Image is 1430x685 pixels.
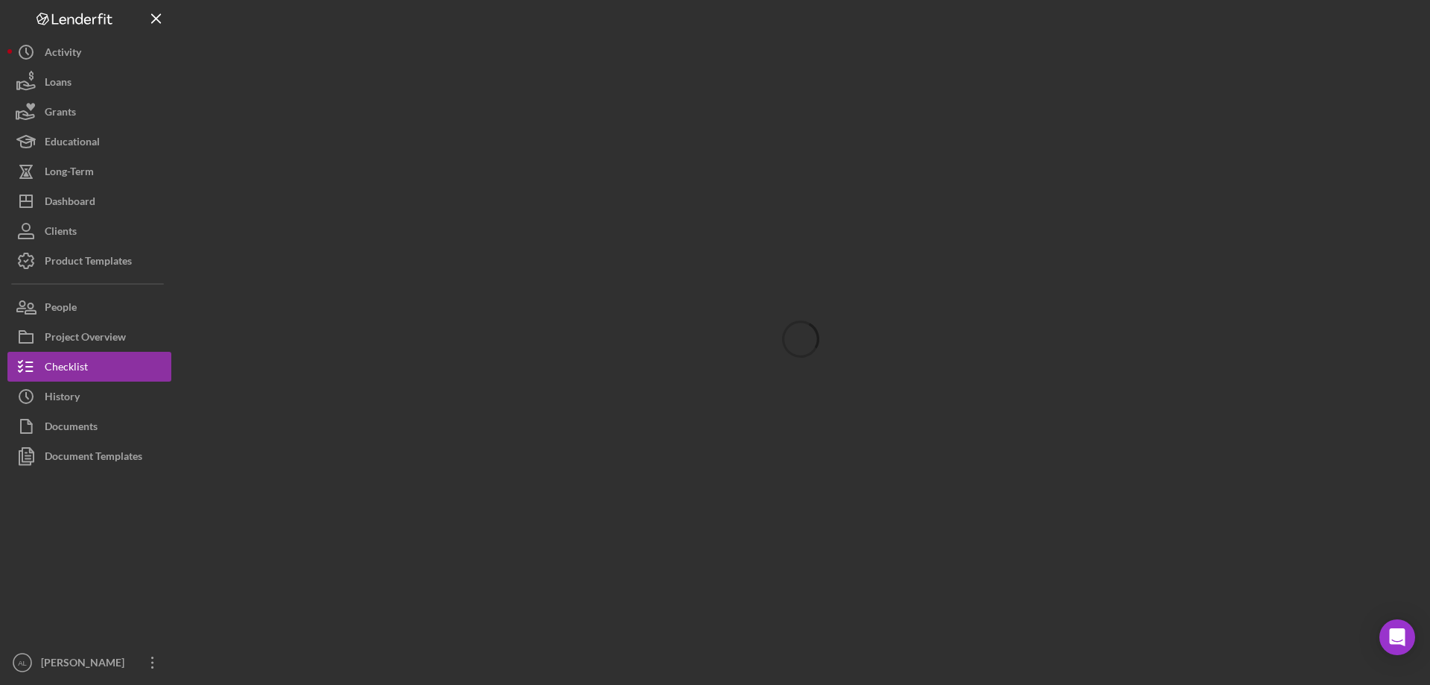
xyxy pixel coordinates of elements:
div: Dashboard [45,186,95,220]
button: AL[PERSON_NAME] [7,648,171,678]
div: People [45,292,77,326]
button: Clients [7,216,171,246]
button: Dashboard [7,186,171,216]
button: Product Templates [7,246,171,276]
button: Loans [7,67,171,97]
div: Document Templates [45,441,142,475]
div: Activity [45,37,81,71]
div: Educational [45,127,100,160]
div: Product Templates [45,246,132,280]
button: People [7,292,171,322]
button: Documents [7,411,171,441]
div: Open Intercom Messenger [1379,619,1415,655]
div: Project Overview [45,322,126,356]
div: Grants [45,97,76,130]
button: Document Templates [7,441,171,471]
button: Grants [7,97,171,127]
div: Long-Term [45,157,94,190]
div: [PERSON_NAME] [37,648,134,681]
div: Loans [45,67,71,101]
button: Project Overview [7,322,171,352]
button: Educational [7,127,171,157]
button: Activity [7,37,171,67]
button: Long-Term [7,157,171,186]
div: Checklist [45,352,88,385]
button: History [7,382,171,411]
text: AL [18,659,27,667]
div: Documents [45,411,98,445]
div: Clients [45,216,77,250]
button: Checklist [7,352,171,382]
div: History [45,382,80,415]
